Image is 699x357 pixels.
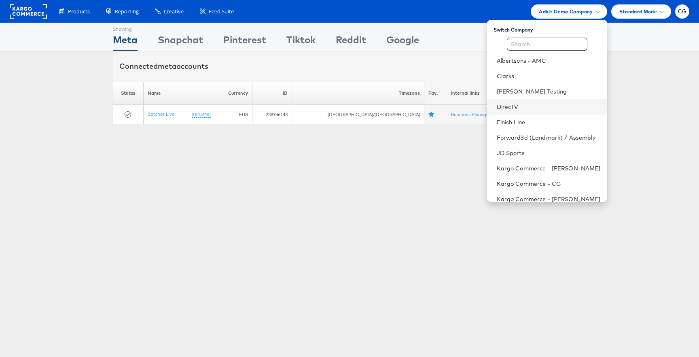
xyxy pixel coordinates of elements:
[497,180,601,188] a: Kargo Commerce - CG
[292,105,424,124] td: [GEOGRAPHIC_DATA]/[GEOGRAPHIC_DATA]
[497,103,601,111] a: DirecTV
[678,9,687,14] span: CG
[494,23,607,33] div: Switch Company
[497,118,601,126] a: Finish Line
[119,61,208,72] div: Connected accounts
[215,105,252,124] td: EUR
[158,33,203,51] div: Snapchat
[113,23,138,33] div: Showing
[497,57,601,65] a: Albertsons - AMC
[497,164,601,172] a: Kargo Commerce - [PERSON_NAME]
[286,33,316,51] div: Tiktok
[539,7,593,16] span: Adkit Demo Company
[68,8,90,15] span: Products
[115,8,139,15] span: Reporting
[113,33,138,51] div: Meta
[158,62,176,71] span: meta
[497,149,601,157] a: JD Sports
[209,8,234,15] span: Feed Suite
[143,82,215,105] th: Name
[252,82,292,105] th: ID
[497,87,601,96] a: [PERSON_NAME] Testing
[192,111,211,118] a: (rename)
[451,111,495,117] a: Business Manager
[497,134,601,142] a: Forward3d (Landmark) / Assembly
[148,111,175,117] a: Stitcher Live
[497,195,601,203] a: Kargo Commerce - [PERSON_NAME]
[292,82,424,105] th: Timezone
[507,38,587,51] input: Search
[497,72,601,80] a: Clarks
[164,8,184,15] span: Creative
[223,33,266,51] div: Pinterest
[252,105,292,124] td: 238786143
[386,33,419,51] div: Google
[113,82,144,105] th: Status
[336,33,366,51] div: Reddit
[215,82,252,105] th: Currency
[619,7,657,16] span: Standard Mode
